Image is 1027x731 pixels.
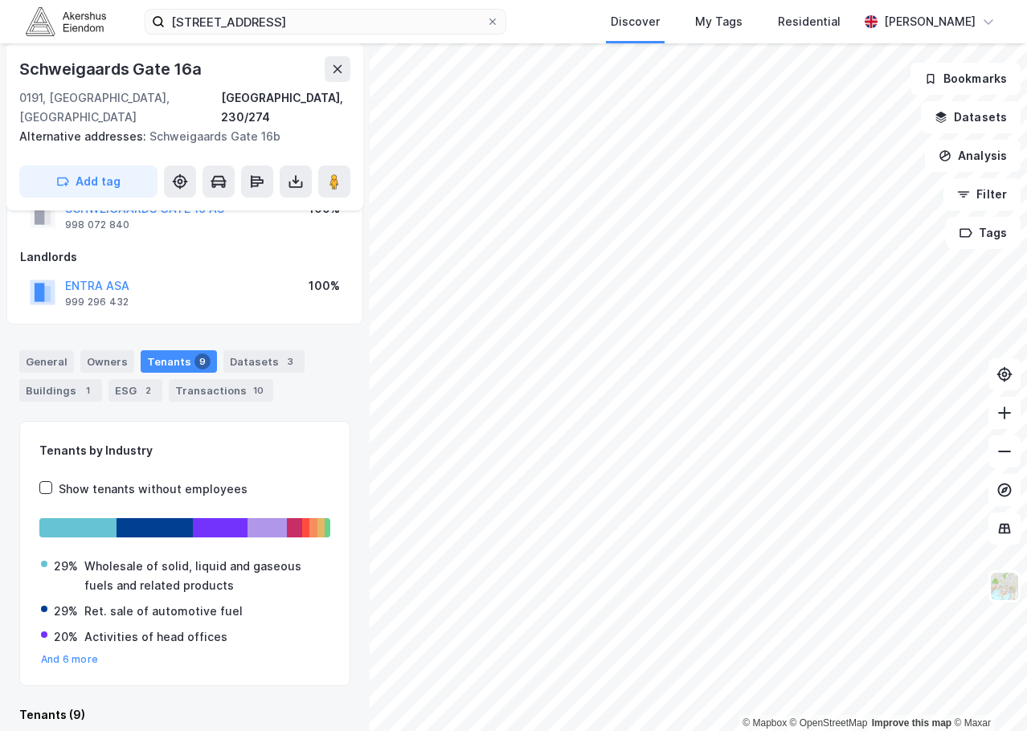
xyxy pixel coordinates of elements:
[141,350,217,373] div: Tenants
[778,12,841,31] div: Residential
[80,382,96,398] div: 1
[790,717,868,729] a: OpenStreetMap
[250,382,267,398] div: 10
[946,217,1021,249] button: Tags
[54,557,78,576] div: 29%
[19,88,221,127] div: 0191, [GEOGRAPHIC_DATA], [GEOGRAPHIC_DATA]
[921,101,1021,133] button: Datasets
[884,12,976,31] div: [PERSON_NAME]
[947,654,1027,731] iframe: Chat Widget
[19,56,205,82] div: Schweigaards Gate 16a
[54,602,78,621] div: 29%
[282,353,298,370] div: 3
[84,602,243,621] div: Ret. sale of automotive fuel
[695,12,743,31] div: My Tags
[872,717,951,729] a: Improve this map
[223,350,305,373] div: Datasets
[108,379,162,402] div: ESG
[20,247,350,267] div: Landlords
[19,705,350,725] div: Tenants (9)
[169,379,273,402] div: Transactions
[925,140,1021,172] button: Analysis
[84,557,329,595] div: Wholesale of solid, liquid and gaseous fuels and related products
[743,717,787,729] a: Mapbox
[65,296,129,308] div: 999 296 432
[611,12,660,31] div: Discover
[221,88,350,127] div: [GEOGRAPHIC_DATA], 230/274
[39,441,330,460] div: Tenants by Industry
[19,350,74,373] div: General
[910,63,1021,95] button: Bookmarks
[84,627,227,647] div: Activities of head offices
[19,127,338,146] div: Schweigaards Gate 16b
[989,571,1020,602] img: Z
[19,165,158,198] button: Add tag
[309,276,340,296] div: 100%
[194,353,211,370] div: 9
[165,10,486,34] input: Search by address, cadastre, landlords, tenants or people
[140,382,156,398] div: 2
[26,7,106,35] img: akershus-eiendom-logo.9091f326c980b4bce74ccdd9f866810c.svg
[65,218,129,231] div: 998 072 840
[943,178,1021,210] button: Filter
[19,379,102,402] div: Buildings
[54,627,78,647] div: 20%
[19,129,149,143] span: Alternative addresses:
[80,350,134,373] div: Owners
[41,653,98,666] button: And 6 more
[59,480,248,499] div: Show tenants without employees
